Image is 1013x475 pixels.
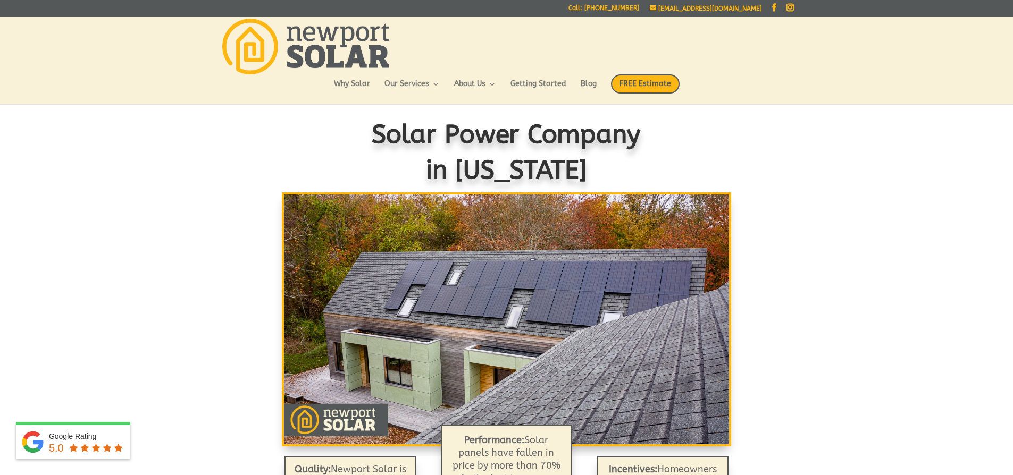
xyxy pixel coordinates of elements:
a: Blog [581,80,597,98]
a: Call: [PHONE_NUMBER] [568,5,639,16]
div: Google Rating [49,431,125,442]
a: 2 [500,423,504,427]
a: [EMAIL_ADDRESS][DOMAIN_NAME] [650,5,762,12]
a: About Us [454,80,496,98]
a: FREE Estimate [611,74,680,104]
img: Solar Modules: Roof Mounted [284,194,729,444]
span: 5.0 [49,442,64,454]
b: Performance: [464,434,524,446]
span: Solar Power Company in [US_STATE] [372,120,641,185]
a: Why Solar [334,80,370,98]
a: Getting Started [510,80,566,98]
strong: Incentives: [609,463,657,475]
strong: Quality: [295,463,331,475]
span: FREE Estimate [611,74,680,94]
img: Newport Solar | Solar Energy Optimized. [222,19,389,74]
a: Our Services [384,80,440,98]
a: 4 [518,423,522,427]
a: 1 [491,423,495,427]
a: 3 [509,423,513,427]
